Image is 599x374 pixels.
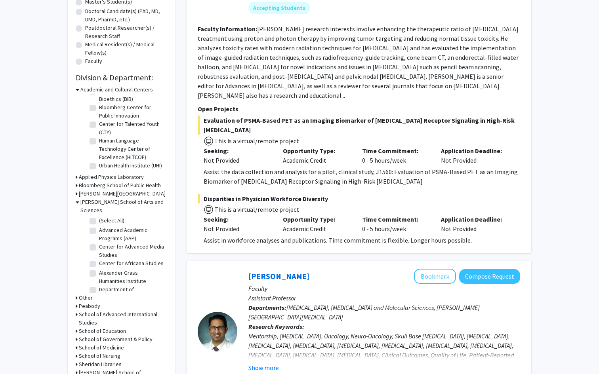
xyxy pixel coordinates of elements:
[248,2,310,14] mat-chip: Accepting Students
[85,57,102,65] label: Faculty
[441,215,508,224] p: Application Deadline:
[99,120,165,137] label: Center for Talented Youth (CTY)
[99,161,162,170] label: Urban Health Institute (UHI)
[248,284,520,293] p: Faculty
[198,104,520,114] p: Open Projects
[204,156,271,165] div: Not Provided
[277,146,356,165] div: Academic Credit
[204,146,271,156] p: Seeking:
[99,285,165,302] label: Department of Anthropology
[79,344,124,352] h3: School of Medicine
[6,338,34,368] iframe: Chat
[248,304,286,311] b: Departments:
[99,269,165,285] label: Alexander Grass Humanities Institute
[79,173,144,181] h3: Applied Physics Laboratory
[80,198,167,215] h3: [PERSON_NAME] School of Arts and Sciences
[99,103,165,120] label: Bloomberg Center for Public Innovation
[198,25,257,33] b: Faculty Information:
[414,269,456,284] button: Add Raj Mukherjee to Bookmarks
[76,73,167,82] h2: Division & Department:
[80,85,153,94] h3: Academic and Cultural Centers
[79,360,122,368] h3: Sheridan Libraries
[356,146,435,165] div: 0 - 5 hours/week
[79,335,153,344] h3: School of Government & Policy
[435,215,514,234] div: Not Provided
[204,235,520,245] div: Assist in workforce analyses and publications. Time commitment is flexible. Longer hours possible.
[85,40,167,57] label: Medical Resident(s) / Medical Fellow(s)
[99,259,164,268] label: Center for Africana Studies
[283,146,350,156] p: Opportunity Type:
[99,87,165,103] label: [PERSON_NAME] Institute of Bioethics (BIB)
[85,24,167,40] label: Postdoctoral Researcher(s) / Research Staff
[79,327,126,335] h3: School of Education
[459,269,520,284] button: Compose Request to Raj Mukherjee
[204,215,271,224] p: Seeking:
[99,137,165,161] label: Human Language Technology Center of Excellence (HLTCOE)
[198,25,519,99] fg-read-more: [PERSON_NAME] research interests involve enhancing the therapeutic ratio of [MEDICAL_DATA] treatm...
[441,146,508,156] p: Application Deadline:
[362,215,429,224] p: Time Commitment:
[198,194,520,203] span: Disparities in Physician Workforce Diversity
[248,323,304,330] b: Research Keywords:
[79,352,120,360] h3: School of Nursing
[248,304,480,321] span: [MEDICAL_DATA], [MEDICAL_DATA] and Molecular Sciences, [PERSON_NAME][GEOGRAPHIC_DATA][MEDICAL_DATA]
[79,310,167,327] h3: School of Advanced International Studies
[99,216,124,225] label: (Select All)
[356,215,435,234] div: 0 - 5 hours/week
[248,271,309,281] a: [PERSON_NAME]
[214,205,299,213] span: This is a virtual/remote project
[85,7,167,24] label: Doctoral Candidate(s) (PhD, MD, DMD, PharmD, etc.)
[362,146,429,156] p: Time Commitment:
[277,215,356,234] div: Academic Credit
[79,190,166,198] h3: [PERSON_NAME][GEOGRAPHIC_DATA]
[99,226,165,243] label: Advanced Academic Programs (AAP)
[248,293,520,303] p: Assistant Professor
[204,167,520,186] div: Assist the data collection and analysis for a pilot, clinical study, J1560: Evaluation of PSMA-Ba...
[248,363,279,372] button: Show more
[79,294,93,302] h3: Other
[204,224,271,234] div: Not Provided
[79,302,100,310] h3: Peabody
[198,116,520,135] span: Evaluation of PSMA-Based PET as an Imaging Biomarker of [MEDICAL_DATA] Receptor Signaling in High...
[435,146,514,165] div: Not Provided
[79,181,161,190] h3: Bloomberg School of Public Health
[283,215,350,224] p: Opportunity Type:
[99,243,165,259] label: Center for Advanced Media Studies
[214,137,299,145] span: This is a virtual/remote project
